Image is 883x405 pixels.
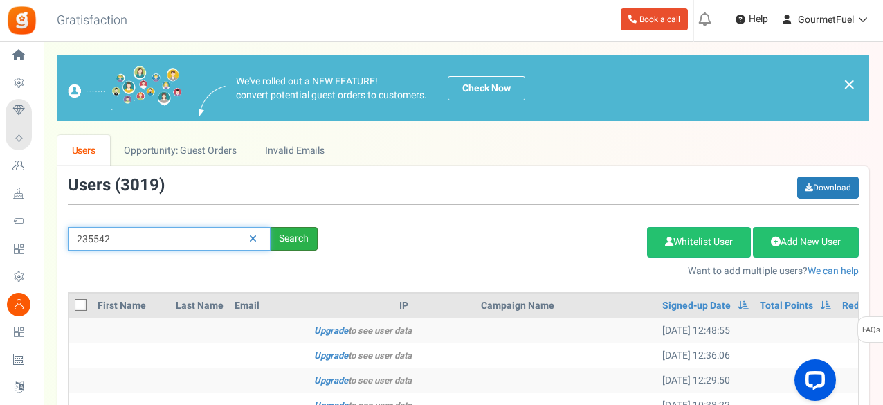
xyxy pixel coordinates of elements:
[862,317,880,343] span: FAQs
[314,374,412,387] i: to see user data
[657,343,754,368] td: [DATE] 12:36:06
[199,86,226,116] img: images
[251,135,339,166] a: Invalid Emails
[68,177,165,195] h3: Users ( )
[760,299,813,313] a: Total Points
[753,227,859,258] a: Add New User
[229,294,394,318] th: Email
[448,76,525,100] a: Check Now
[314,349,348,362] a: Upgrade
[745,12,768,26] span: Help
[314,349,412,362] i: to see user data
[110,135,251,166] a: Opportunity: Guest Orders
[68,66,182,111] img: images
[657,318,754,343] td: [DATE] 12:48:55
[662,299,731,313] a: Signed-up Date
[314,324,348,337] a: Upgrade
[68,227,271,251] input: Search by email or name
[57,135,110,166] a: Users
[236,75,427,102] p: We've rolled out a NEW FEATURE! convert potential guest orders to customers.
[6,5,37,36] img: Gratisfaction
[338,264,859,278] p: Want to add multiple users?
[657,368,754,393] td: [DATE] 12:29:50
[843,76,855,93] a: ×
[797,177,859,199] a: Download
[314,374,348,387] a: Upgrade
[394,294,475,318] th: IP
[120,173,159,197] span: 3019
[92,294,170,318] th: First Name
[798,12,854,27] span: GourmetFuel
[242,227,264,251] a: Reset
[621,8,688,30] a: Book a call
[170,294,229,318] th: Last Name
[647,227,751,258] a: Whitelist User
[271,227,318,251] div: Search
[730,8,774,30] a: Help
[808,264,859,278] a: We can help
[42,7,143,35] h3: Gratisfaction
[314,324,412,337] i: to see user data
[475,294,657,318] th: Campaign Name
